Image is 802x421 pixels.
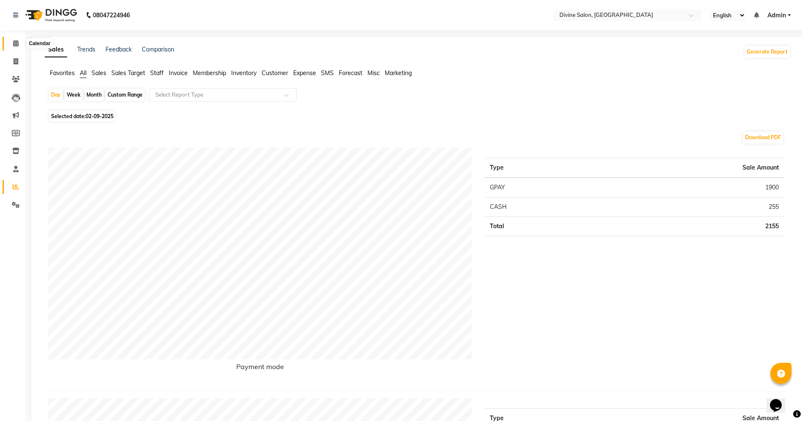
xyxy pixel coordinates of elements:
[485,178,595,197] td: GPAY
[485,217,595,236] td: Total
[169,69,188,77] span: Invoice
[92,69,106,77] span: Sales
[80,69,86,77] span: All
[93,3,130,27] b: 08047224946
[84,89,104,101] div: Month
[262,69,288,77] span: Customer
[321,69,334,77] span: SMS
[743,132,783,143] button: Download PDF
[595,158,784,178] th: Sale Amount
[595,178,784,197] td: 1900
[50,69,75,77] span: Favorites
[105,89,145,101] div: Custom Range
[339,69,362,77] span: Forecast
[745,46,790,58] button: Generate Report
[595,217,784,236] td: 2155
[49,111,116,121] span: Selected date:
[293,69,316,77] span: Expense
[65,89,83,101] div: Week
[105,46,132,53] a: Feedback
[595,197,784,217] td: 255
[22,3,79,27] img: logo
[485,197,595,217] td: CASH
[193,69,226,77] span: Membership
[767,11,786,20] span: Admin
[86,113,113,119] span: 02-09-2025
[77,46,95,53] a: Trends
[27,38,52,49] div: Calendar
[49,89,63,101] div: Day
[485,158,595,178] th: Type
[385,69,412,77] span: Marketing
[367,69,380,77] span: Misc
[767,387,794,413] iframe: chat widget
[142,46,174,53] a: Comparison
[231,69,257,77] span: Inventory
[150,69,164,77] span: Staff
[111,69,145,77] span: Sales Target
[48,363,472,374] h6: Payment mode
